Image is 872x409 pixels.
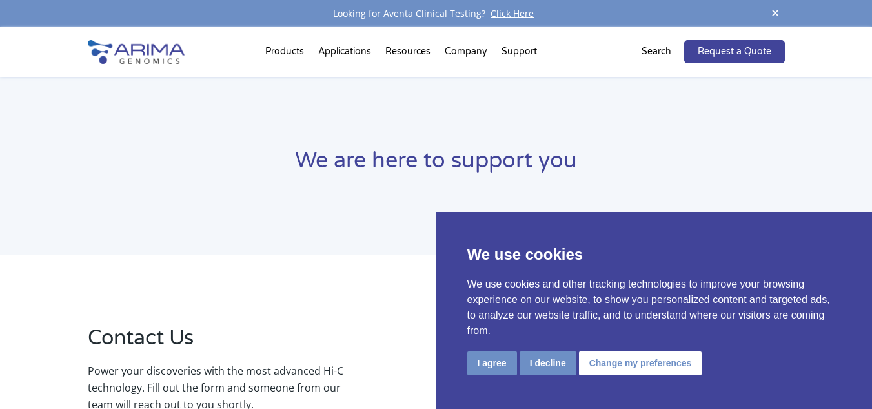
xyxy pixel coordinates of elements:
[520,351,576,375] button: I decline
[88,5,785,22] div: Looking for Aventa Clinical Testing?
[88,146,785,185] h1: We are here to support you
[579,351,702,375] button: Change my preferences
[684,40,785,63] a: Request a Quote
[642,43,671,60] p: Search
[467,277,842,339] p: We use cookies and other tracking technologies to improve your browsing experience on our website...
[88,324,343,362] h2: Contact Us
[88,40,185,64] img: Arima-Genomics-logo
[467,243,842,266] p: We use cookies
[467,351,517,375] button: I agree
[485,7,539,19] a: Click Here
